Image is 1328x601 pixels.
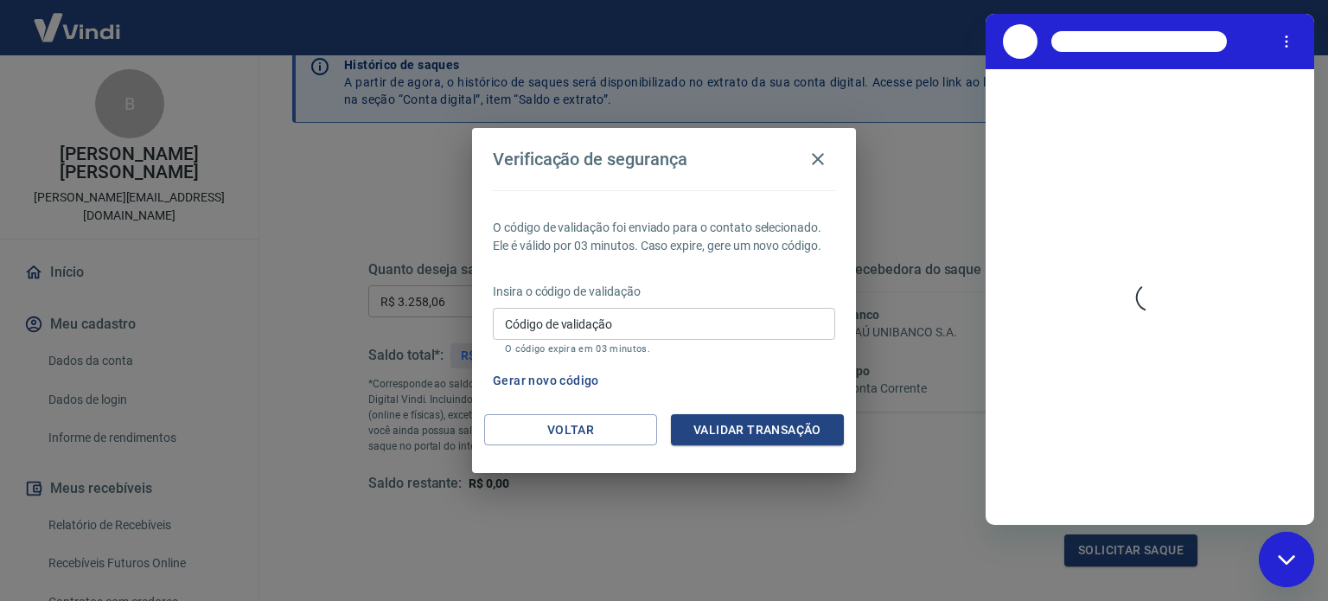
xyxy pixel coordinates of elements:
[484,414,657,446] button: Voltar
[671,414,844,446] button: Validar transação
[486,365,606,397] button: Gerar novo código
[986,14,1314,525] iframe: Janela de mensagens
[1259,532,1314,587] iframe: Botão para abrir a janela de mensagens
[493,283,835,301] p: Insira o código de validação
[493,149,687,169] h4: Verificação de segurança
[493,219,835,255] p: O código de validação foi enviado para o contato selecionado. Ele é válido por 03 minutos. Caso e...
[505,343,823,355] p: O código expira em 03 minutos.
